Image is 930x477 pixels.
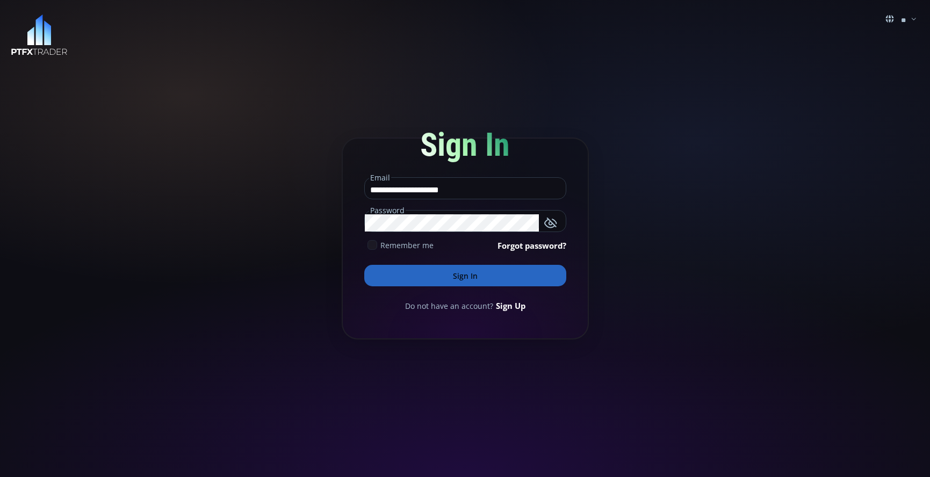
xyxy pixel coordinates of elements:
[498,240,566,251] a: Forgot password?
[364,265,566,286] button: Sign In
[364,300,566,312] div: Do not have an account?
[496,300,525,312] a: Sign Up
[380,240,434,251] span: Remember me
[11,15,68,56] img: LOGO
[420,126,510,164] span: Sign In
